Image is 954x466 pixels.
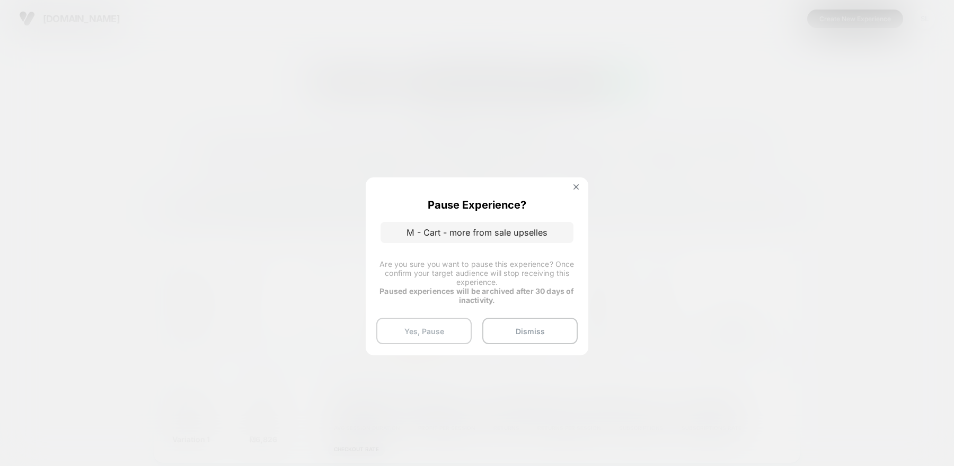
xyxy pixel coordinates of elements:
[482,318,578,344] button: Dismiss
[376,318,472,344] button: Yes, Pause
[573,184,579,190] img: close
[428,199,526,211] p: Pause Experience?
[381,222,573,243] p: M - Cart - more from sale upselles
[379,286,574,304] strong: Paused experiences will be archived after 30 days of inactivity.
[379,259,574,286] span: Are you sure you want to pause this experience? Once confirm your target audience will stop recei...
